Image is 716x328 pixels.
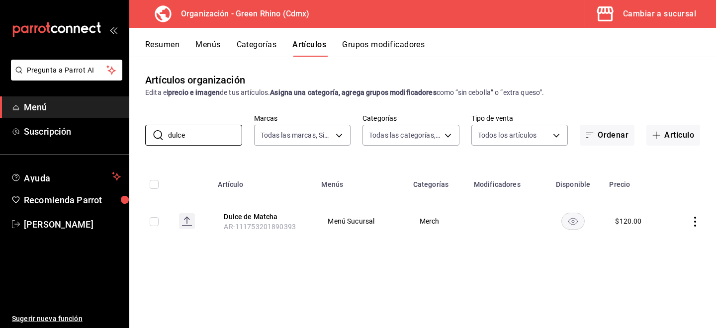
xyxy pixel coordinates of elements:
[24,193,121,207] span: Recomienda Parrot
[615,216,641,226] div: $ 120.00
[543,165,604,197] th: Disponible
[468,165,543,197] th: Modificadores
[646,125,700,146] button: Artículo
[145,73,245,87] div: Artículos organización
[145,40,716,57] div: navigation tabs
[24,100,121,114] span: Menú
[261,130,333,140] span: Todas las marcas, Sin marca
[27,65,107,76] span: Pregunta a Parrot AI
[362,115,459,122] label: Categorías
[24,170,108,182] span: Ayuda
[561,213,585,230] button: availability-product
[603,165,667,197] th: Precio
[224,212,303,222] button: edit-product-location
[7,72,122,82] a: Pregunta a Parrot AI
[254,115,351,122] label: Marcas
[237,40,277,57] button: Categorías
[690,217,700,227] button: actions
[328,218,394,225] span: Menú Sucursal
[342,40,425,57] button: Grupos modificadores
[173,8,309,20] h3: Organización - Green Rhino (Cdmx)
[24,125,121,138] span: Suscripción
[212,165,315,197] th: Artículo
[315,165,407,197] th: Menús
[471,115,568,122] label: Tipo de venta
[145,40,179,57] button: Resumen
[270,88,436,96] strong: Asigna una categoría, agrega grupos modificadores
[145,87,700,98] div: Edita el de tus artículos. como “sin cebolla” o “extra queso”.
[580,125,634,146] button: Ordenar
[12,314,121,324] span: Sugerir nueva función
[168,125,242,145] input: Buscar artículo
[623,7,696,21] div: Cambiar a sucursal
[369,130,441,140] span: Todas las categorías, Sin categoría
[11,60,122,81] button: Pregunta a Parrot AI
[24,218,121,231] span: [PERSON_NAME]
[109,26,117,34] button: open_drawer_menu
[195,40,220,57] button: Menús
[168,88,220,96] strong: precio e imagen
[292,40,326,57] button: Artículos
[224,223,296,231] span: AR-111753201890393
[478,130,537,140] span: Todos los artículos
[407,165,468,197] th: Categorías
[420,218,455,225] span: Merch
